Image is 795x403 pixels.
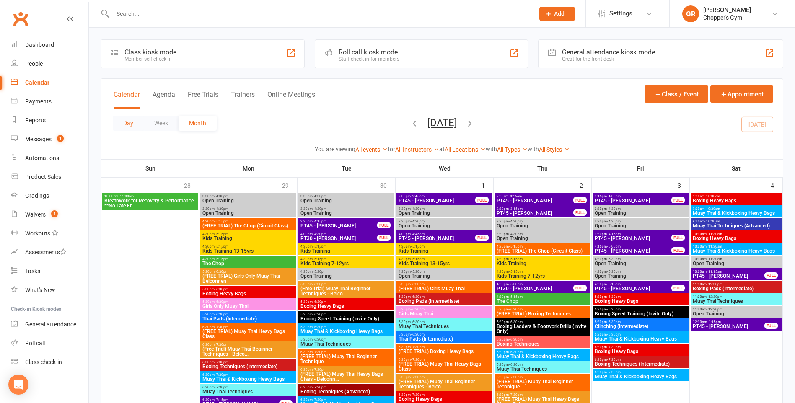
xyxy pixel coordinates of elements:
[494,160,592,177] th: Thu
[398,248,491,253] span: Kids Training
[215,194,228,198] span: - 4:30pm
[25,321,76,328] div: General attendance
[11,36,88,54] a: Dashboard
[215,257,228,261] span: - 5:15pm
[678,178,689,192] div: 3
[607,282,621,286] span: - 5:15pm
[202,236,295,241] span: Kids Training
[202,232,295,236] span: 4:30pm
[313,300,326,304] span: - 6:30pm
[215,245,228,248] span: - 5:15pm
[11,73,88,92] a: Calendar
[411,220,425,223] span: - 4:30pm
[496,286,574,291] span: PT30 - [PERSON_NAME]
[496,295,589,299] span: 4:30pm
[398,236,476,241] span: PT45 - [PERSON_NAME]
[594,311,687,316] span: Boxing Speed Training (Invite Only)
[313,194,326,198] span: - 4:30pm
[199,160,298,177] th: Mon
[496,261,589,266] span: Kids Training
[398,320,491,324] span: 5:30pm
[398,194,476,198] span: 2:00pm
[607,320,621,324] span: - 6:30pm
[202,211,295,216] span: Open Training
[124,56,176,62] div: Member self check-in
[300,194,393,198] span: 3:30pm
[692,286,780,291] span: Boxing Pads (Intermediate)
[395,146,439,153] a: All Instructors
[594,270,687,274] span: 4:30pm
[202,220,295,223] span: 4:30pm
[202,248,295,253] span: Kids Training 13-15yrs
[692,257,780,261] span: 10:30am
[8,375,28,395] div: Open Intercom Messenger
[25,287,55,293] div: What's New
[339,48,399,56] div: Roll call kiosk mode
[496,207,574,211] span: 2:30pm
[562,56,655,62] div: Great for the front desk
[11,353,88,372] a: Class kiosk mode
[215,270,228,274] span: - 6:30pm
[11,168,88,186] a: Product Sales
[313,232,326,236] span: - 4:30pm
[496,299,589,304] span: The Chop
[594,198,672,203] span: PT45 - [PERSON_NAME]
[645,85,708,103] button: Class / Event
[202,261,295,266] span: The Chop
[25,155,59,161] div: Automations
[528,146,539,152] strong: with
[144,116,179,131] button: Week
[607,245,621,248] span: - 5:00pm
[594,320,687,324] span: 5:30pm
[300,236,378,241] span: PT30 - [PERSON_NAME]
[215,300,228,304] span: - 6:30pm
[25,60,43,67] div: People
[707,232,722,236] span: - 11:30am
[215,232,228,236] span: - 5:15pm
[300,245,393,248] span: 4:30pm
[692,236,780,241] span: Boxing Heavy Bags
[497,146,528,153] a: All Types
[496,232,589,236] span: 3:30pm
[300,286,393,296] span: (Free Trial) Muay Thai Beginner Techniques - Belco...
[707,320,721,324] span: - 1:15pm
[339,56,399,62] div: Staff check-in for members
[398,307,491,311] span: 5:30pm
[692,220,780,223] span: 9:30am
[300,316,393,321] span: Boxing Speed Training (Invite Only)
[509,307,523,311] span: - 6:30pm
[594,299,687,304] span: Boxing Heavy Bags
[496,320,589,324] span: 5:30pm
[300,198,393,203] span: Open Training
[411,194,425,198] span: - 2:45pm
[202,313,295,316] span: 5:30pm
[398,211,491,216] span: Open Training
[496,223,589,228] span: Open Training
[703,14,751,21] div: Chopper's Gym
[594,245,672,248] span: 4:15pm
[692,223,780,228] span: Muay Thai Techniques (Advanced)
[398,198,476,203] span: PT45 - [PERSON_NAME]
[202,316,295,321] span: Thai Pads (Intermediate)
[710,85,773,103] button: Appointment
[11,186,88,205] a: Gradings
[202,287,295,291] span: 5:30pm
[573,197,587,203] div: FULL
[11,315,88,334] a: General attendance kiosk mode
[703,6,751,14] div: [PERSON_NAME]
[300,282,393,286] span: 5:30pm
[282,178,297,192] div: 29
[671,197,685,203] div: FULL
[607,207,621,211] span: - 4:30pm
[509,220,523,223] span: - 4:30pm
[692,307,780,311] span: 11:30am
[482,178,493,192] div: 1
[300,223,378,228] span: PT45 - [PERSON_NAME]
[398,232,476,236] span: 4:00pm
[398,282,491,286] span: 5:30pm
[509,295,523,299] span: - 5:15pm
[25,79,49,86] div: Calendar
[25,359,62,365] div: Class check-in
[692,232,780,236] span: 10:30am
[300,300,393,304] span: 5:30pm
